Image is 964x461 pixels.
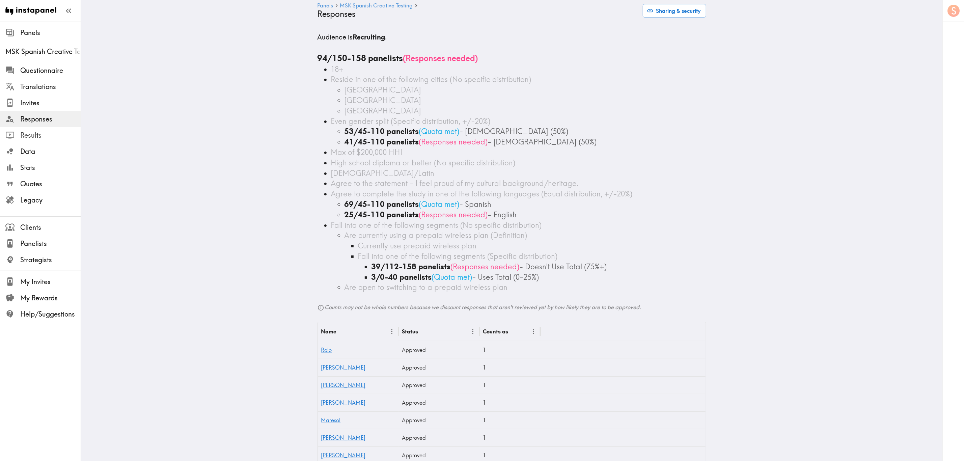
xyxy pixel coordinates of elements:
a: [PERSON_NAME] [321,364,366,371]
span: ( Quota met ) [419,127,460,136]
span: 18+ [331,64,344,74]
a: Maresol [321,417,341,424]
a: Rolo [321,347,332,353]
div: Approved [399,394,480,411]
b: 3/0-40 panelists [371,272,432,282]
div: Approved [399,359,480,376]
span: [DEMOGRAPHIC_DATA]/Latin [331,168,435,178]
span: [GEOGRAPHIC_DATA] [345,85,421,94]
span: Are open to switching to a prepaid wireless plan [345,282,508,292]
button: Menu [387,326,397,337]
a: MSK Spanish Creative Testing [340,3,413,9]
b: 94/150-158 panelists [318,53,403,63]
button: Menu [528,326,539,337]
div: Approved [399,341,480,359]
span: - [DEMOGRAPHIC_DATA] (50%) [460,127,569,136]
b: 41/45-110 panelists [345,137,419,146]
span: [GEOGRAPHIC_DATA] [345,96,421,105]
span: Stats [20,163,81,172]
b: 69/45-110 panelists [345,199,419,209]
button: Sort [419,326,430,337]
span: Invites [20,98,81,108]
span: High school diploma or better (No specific distribution) [331,158,516,167]
span: - English [488,210,517,219]
a: [PERSON_NAME] [321,382,366,388]
span: Translations [20,82,81,91]
span: Panels [20,28,81,37]
h4: Responses [318,9,637,19]
span: S [952,5,957,17]
span: Results [20,131,81,140]
div: 1 [480,376,541,394]
button: Sharing & security [643,4,706,18]
span: Quotes [20,179,81,189]
span: Agree to the statement - I feel proud of my cultural background/heritage. [331,179,579,188]
div: 1 [480,341,541,359]
span: Questionnaire [20,66,81,75]
div: 1 [480,411,541,429]
span: Fall into one of the following segments (No specific distribution) [331,220,542,230]
span: Fall into one of the following segments (Specific distribution) [358,251,558,261]
button: S [947,4,960,18]
div: Status [402,328,418,335]
button: Sort [509,326,520,337]
button: Sort [337,326,348,337]
a: [PERSON_NAME] [321,399,366,406]
span: Even gender split (Specific distribution, +/-20%) [331,116,491,126]
span: ( Responses needed ) [419,137,488,146]
span: MSK Spanish Creative Testing [5,47,81,56]
span: - Doesn't Use Total (75%+) [520,262,607,271]
span: Data [20,147,81,156]
h5: Audience is . [318,32,706,42]
span: Legacy [20,195,81,205]
span: ( Responses needed ) [451,262,520,271]
div: Name [321,328,336,335]
span: ( Quota met ) [419,199,460,209]
div: Approved [399,376,480,394]
span: Are currently using a prepaid wireless plan (Definition) [345,231,527,240]
span: - Spanish [460,199,492,209]
span: Reside in one of the following cities (No specific distribution) [331,75,531,84]
span: Currently use prepaid wireless plan [358,241,477,250]
span: ( Responses needed ) [403,53,478,63]
span: Help/Suggestions [20,309,81,319]
b: 39/112-158 panelists [371,262,451,271]
a: [PERSON_NAME] [321,434,366,441]
span: [GEOGRAPHIC_DATA] [345,106,421,115]
div: 1 [480,359,541,376]
div: 1 [480,429,541,446]
b: 53/45-110 panelists [345,127,419,136]
span: My Rewards [20,293,81,303]
span: Responses [20,114,81,124]
div: Approved [399,411,480,429]
div: Counts as [483,328,508,335]
div: 1 [480,394,541,411]
span: Panelists [20,239,81,248]
a: [PERSON_NAME] [321,452,366,459]
div: Approved [399,429,480,446]
b: 25/45-110 panelists [345,210,419,219]
span: Max of $200,000 HHI [331,147,403,157]
a: Panels [318,3,333,9]
h6: Counts may not be whole numbers because we discount responses that aren't reviewed yet by how lik... [318,303,706,311]
span: ( Quota met ) [432,272,472,282]
span: Agree to complete the study in one of the following languages (Equal distribution, +/-20%) [331,189,633,198]
span: My Invites [20,277,81,287]
span: Strategists [20,255,81,265]
span: Clients [20,223,81,232]
button: Menu [468,326,478,337]
span: ( Responses needed ) [419,210,488,219]
span: - Uses Total (0-25%) [472,272,539,282]
span: - [DEMOGRAPHIC_DATA] (50%) [488,137,597,146]
b: Recruiting [353,33,385,41]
